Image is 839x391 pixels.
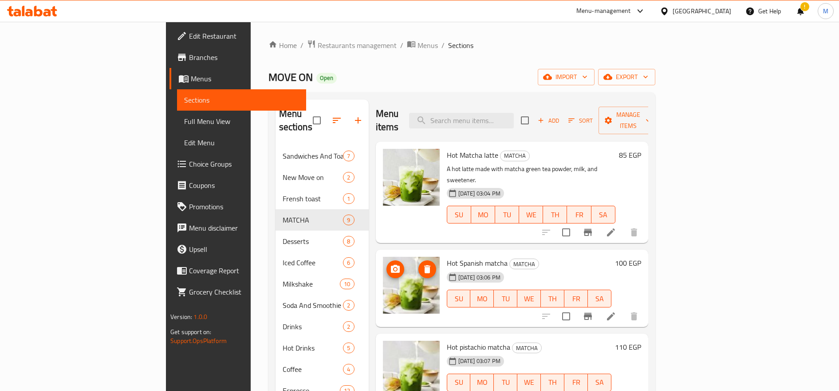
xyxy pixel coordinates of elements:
[283,279,340,289] span: Milkshake
[343,365,354,374] span: 4
[599,107,658,134] button: Manage items
[184,116,299,127] span: Full Menu View
[276,231,369,252] div: Desserts8
[193,311,207,323] span: 1.0.0
[268,67,313,87] span: MOVE ON
[276,337,369,359] div: Hot Drinks5
[340,280,354,288] span: 10
[576,6,631,16] div: Menu-management
[448,40,473,51] span: Sections
[283,300,343,311] span: Soda And Smoothie
[451,292,467,305] span: SU
[455,273,504,282] span: [DATE] 03:06 PM
[606,311,616,322] a: Edit menu item
[823,6,828,16] span: M
[169,239,306,260] a: Upsell
[170,311,192,323] span: Version:
[509,259,539,269] div: MATCHA
[283,215,343,225] div: MATCHA
[169,260,306,281] a: Coverage Report
[519,206,543,223] button: WE
[606,227,616,238] a: Edit menu item
[316,74,337,82] span: Open
[177,111,306,132] a: Full Menu View
[189,265,299,276] span: Coverage Report
[316,73,337,84] div: Open
[276,188,369,209] div: Frensh toast1
[471,206,495,223] button: MO
[268,40,655,51] nav: breadcrumb
[169,281,306,303] a: Grocery Checklist
[307,111,326,130] span: Select all sections
[447,164,615,186] p: A hot latte made with matcha green tea powder, milk, and sweetener.
[343,172,354,183] div: items
[283,172,343,183] span: New Move on
[523,208,540,221] span: WE
[189,201,299,212] span: Promotions
[400,40,403,51] li: /
[343,237,354,246] span: 8
[475,208,492,221] span: MO
[343,151,354,161] div: items
[447,290,471,307] button: SU
[441,40,445,51] li: /
[536,116,560,126] span: Add
[283,343,343,353] span: Hot Drinks
[418,260,436,278] button: delete image
[623,222,645,243] button: delete
[568,116,593,126] span: Sort
[591,206,615,223] button: SA
[516,111,534,130] span: Select section
[455,189,504,198] span: [DATE] 03:04 PM
[283,193,343,204] div: Frensh toast
[276,145,369,167] div: Sandwiches And Toasts7
[283,321,343,332] div: Drinks
[517,290,541,307] button: WE
[606,109,651,132] span: Manage items
[383,257,440,314] img: Hot Spanish matcha
[169,217,306,239] a: Menu disclaimer
[169,47,306,68] a: Branches
[557,223,575,242] span: Select to update
[343,343,354,353] div: items
[543,206,567,223] button: TH
[474,376,490,389] span: MO
[521,292,537,305] span: WE
[512,343,542,353] div: MATCHA
[189,223,299,233] span: Menu disclaimer
[577,222,599,243] button: Branch-specific-item
[447,148,498,162] span: Hot Matcha latte
[557,307,575,326] span: Select to update
[177,132,306,153] a: Edit Menu
[451,208,468,221] span: SU
[474,292,490,305] span: MO
[343,364,354,375] div: items
[283,236,343,247] span: Desserts
[347,110,369,131] button: Add section
[568,292,584,305] span: FR
[184,137,299,148] span: Edit Menu
[343,195,354,203] span: 1
[170,335,227,347] a: Support.OpsPlatform
[510,259,539,269] span: MATCHA
[189,244,299,255] span: Upsell
[595,208,612,221] span: SA
[177,89,306,111] a: Sections
[189,287,299,297] span: Grocery Checklist
[538,69,595,85] button: import
[447,206,471,223] button: SU
[276,316,369,337] div: Drinks2
[521,376,537,389] span: WE
[318,40,397,51] span: Restaurants management
[615,257,641,269] h6: 100 EGP
[343,152,354,160] span: 7
[623,306,645,327] button: delete
[591,376,608,389] span: SA
[512,343,541,353] span: MATCHA
[276,209,369,231] div: MATCHA9
[276,295,369,316] div: Soda And Smoothie2
[376,107,399,134] h2: Menu items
